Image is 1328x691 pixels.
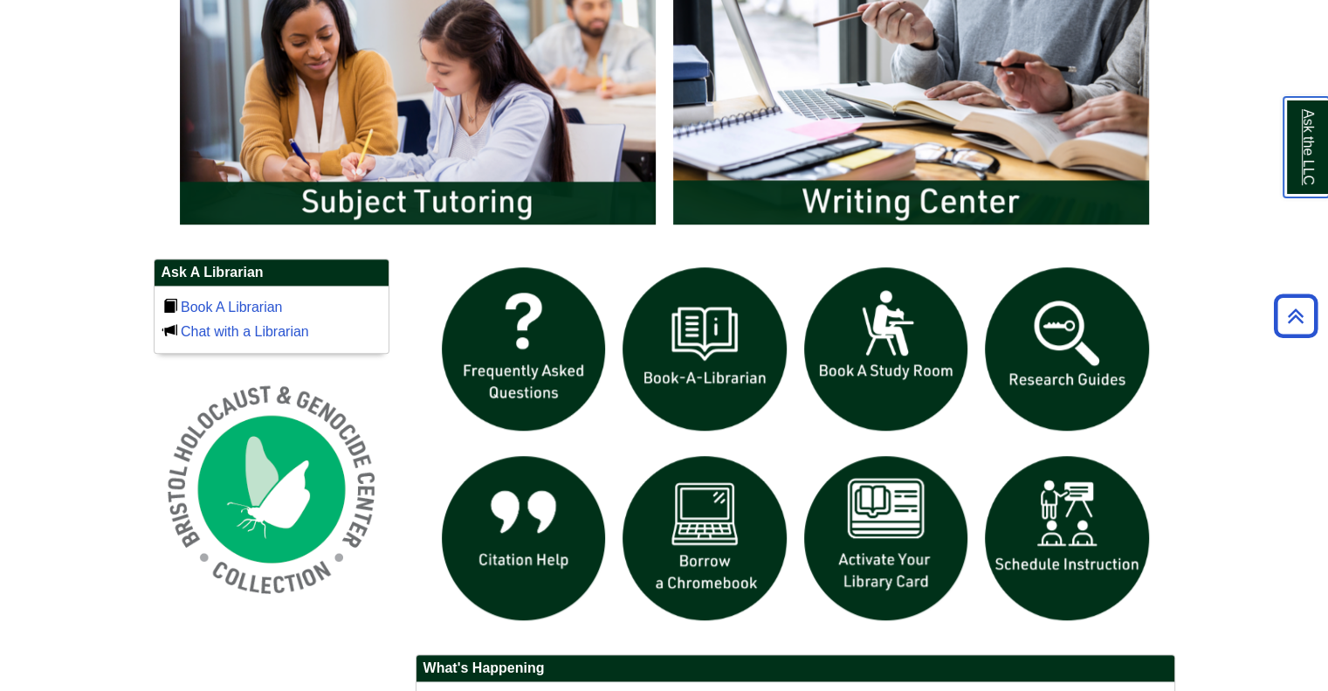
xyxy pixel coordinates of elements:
[976,447,1158,629] img: For faculty. Schedule Library Instruction icon links to form.
[433,259,1158,637] div: slideshow
[795,259,977,440] img: book a study room icon links to book a study room web page
[433,447,615,629] img: citation help icon links to citation help guide page
[614,447,795,629] img: Borrow a chromebook icon links to the borrow a chromebook web page
[154,371,389,607] img: Holocaust and Genocide Collection
[795,447,977,629] img: activate Library Card icon links to form to activate student ID into library card
[976,259,1158,440] img: Research Guides icon links to research guides web page
[416,655,1174,682] h2: What's Happening
[181,300,283,314] a: Book A Librarian
[181,324,309,339] a: Chat with a Librarian
[155,259,389,287] h2: Ask A Librarian
[614,259,795,440] img: Book a Librarian icon links to book a librarian web page
[433,259,615,440] img: frequently asked questions
[1268,304,1324,328] a: Back to Top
